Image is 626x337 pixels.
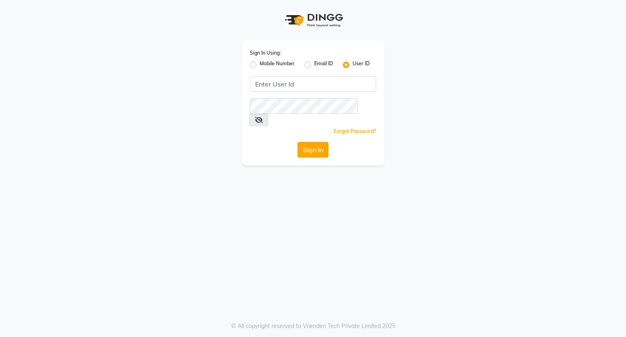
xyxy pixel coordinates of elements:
[250,98,358,114] input: Username
[334,128,376,134] a: Forgot Password?
[353,60,370,70] label: User ID
[250,76,376,92] input: Username
[250,49,281,57] label: Sign In Using:
[280,8,346,32] img: logo1.svg
[314,60,333,70] label: Email ID
[260,60,295,70] label: Mobile Number
[298,142,328,157] button: Sign In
